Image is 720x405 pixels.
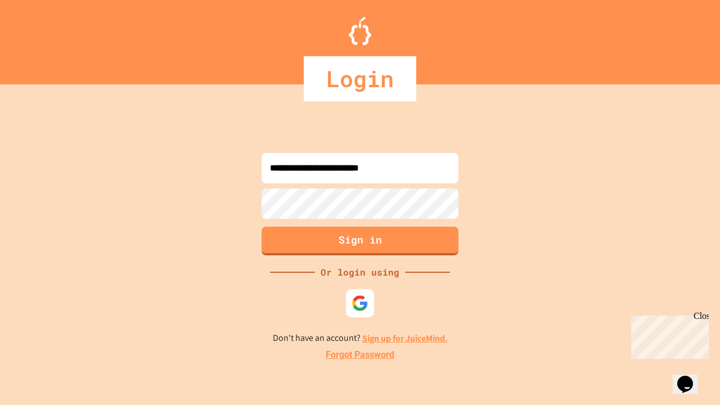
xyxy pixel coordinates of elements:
p: Don't have an account? [273,331,448,345]
div: Or login using [315,265,405,279]
img: google-icon.svg [352,295,368,312]
button: Sign in [262,227,458,255]
div: Chat with us now!Close [4,4,78,71]
img: Logo.svg [349,17,371,45]
iframe: chat widget [627,311,709,359]
iframe: chat widget [673,360,709,394]
div: Login [304,56,416,101]
a: Sign up for JuiceMind. [362,332,448,344]
a: Forgot Password [326,348,394,362]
